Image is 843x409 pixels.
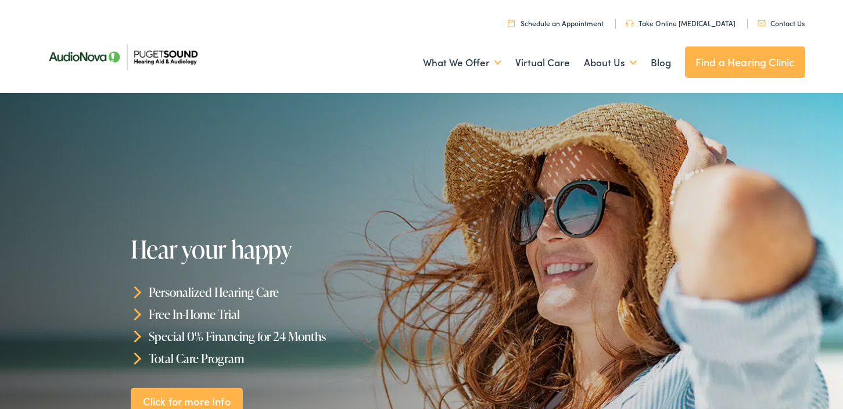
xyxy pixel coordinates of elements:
img: utility icon [508,19,515,27]
li: Personalized Hearing Care [131,281,426,303]
li: Special 0% Financing for 24 Months [131,325,426,347]
a: Take Online [MEDICAL_DATA] [626,18,736,28]
a: Contact Us [758,18,805,28]
a: What We Offer [423,41,501,84]
img: utility icon [626,20,634,27]
a: Blog [651,41,671,84]
a: Virtual Care [515,41,570,84]
a: About Us [584,41,637,84]
a: Schedule an Appointment [508,18,604,28]
a: Find a Hearing Clinic [685,46,805,78]
li: Total Care Program [131,347,426,369]
img: utility icon [758,20,766,26]
h1: Hear your happy [131,236,426,263]
li: Free In-Home Trial [131,303,426,325]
